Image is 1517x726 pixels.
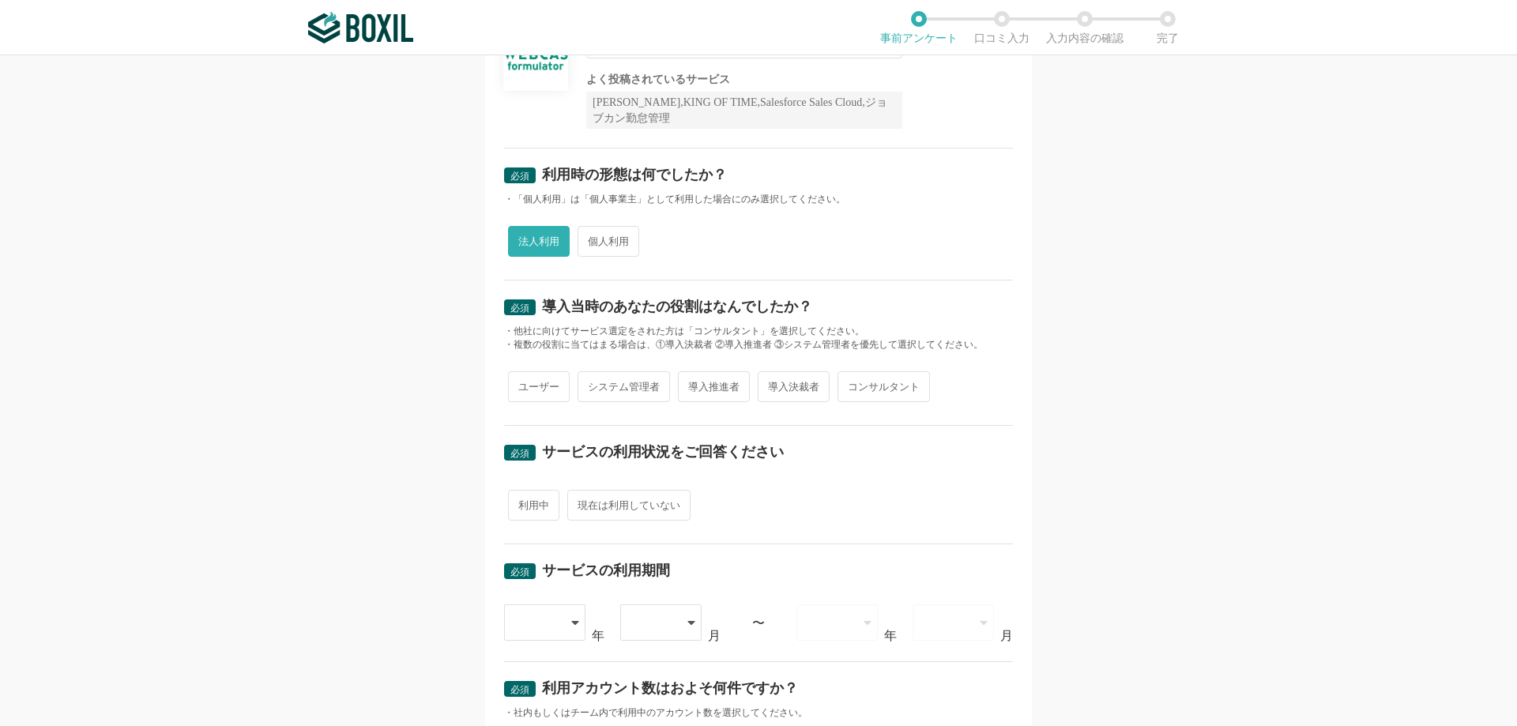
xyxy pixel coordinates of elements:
[542,445,784,459] div: サービスの利用状況をご回答ください
[308,12,413,43] img: ボクシルSaaS_ロゴ
[578,226,639,257] span: 個人利用
[838,371,930,402] span: コンサルタント
[542,681,798,695] div: 利用アカウント数はおよそ何件ですか？
[504,706,1013,720] div: ・社内もしくはチーム内で利用中のアカウント数を選択してください。
[567,490,691,521] span: 現在は利用していない
[586,74,902,85] div: よく投稿されているサービス
[510,684,529,695] span: 必須
[586,92,902,129] div: [PERSON_NAME],KING OF TIME,Salesforce Sales Cloud,ジョブカン勤怠管理
[510,303,529,314] span: 必須
[877,11,960,44] li: 事前アンケート
[542,167,727,182] div: 利用時の形態は何でしたか？
[758,371,830,402] span: 導入決裁者
[510,566,529,577] span: 必須
[508,371,570,402] span: ユーザー
[508,490,559,521] span: 利用中
[504,338,1013,352] div: ・複数の役割に当てはまる場合は、①導入決裁者 ②導入推進者 ③システム管理者を優先して選択してください。
[752,617,765,630] div: 〜
[578,371,670,402] span: システム管理者
[1000,630,1013,642] div: 月
[510,171,529,182] span: 必須
[884,630,897,642] div: 年
[1126,11,1209,44] li: 完了
[960,11,1043,44] li: 口コミ入力
[678,371,750,402] span: 導入推進者
[1043,11,1126,44] li: 入力内容の確認
[542,563,670,577] div: サービスの利用期間
[508,226,570,257] span: 法人利用
[510,448,529,459] span: 必須
[504,325,1013,338] div: ・他社に向けてサービス選定をされた方は「コンサルタント」を選択してください。
[592,630,604,642] div: 年
[504,193,1013,206] div: ・「個人利用」は「個人事業主」として利用した場合にのみ選択してください。
[542,299,812,314] div: 導入当時のあなたの役割はなんでしたか？
[708,630,721,642] div: 月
